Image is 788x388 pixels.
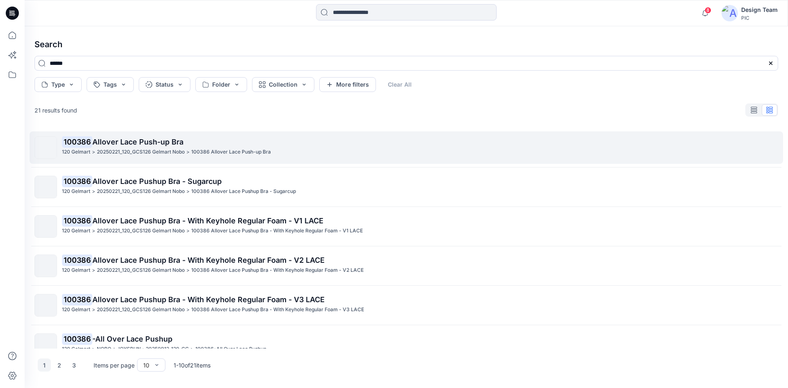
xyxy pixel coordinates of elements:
[67,358,80,372] button: 3
[186,227,190,235] p: >
[97,305,185,314] p: 20250221_120_GCS126 Gelmart Nobo
[30,328,783,361] a: 100386-All Over Lace Pushup120 Gelmart>NOBO + JOYSPUN - 20250912_120_GC>100386-All Over Lace Pushup
[92,148,95,156] p: >
[92,138,183,146] span: Allover Lace Push-up Bra
[92,177,222,186] span: Allover Lace Pushup Bra - Sugarcup
[195,77,247,92] button: Folder
[186,305,190,314] p: >
[191,187,296,196] p: 100386 Allover Lace Pushup Bra - Sugarcup
[94,361,135,370] p: Items per page
[705,7,711,14] span: 8
[62,175,92,187] mark: 100386
[62,266,90,275] p: 120 Gelmart
[62,294,92,305] mark: 100386
[186,148,190,156] p: >
[186,187,190,196] p: >
[92,345,95,354] p: >
[139,77,190,92] button: Status
[191,266,364,275] p: 100386 Allover Lace Pushup Bra - With Keyhole Regular Foam - V2 LACE
[87,77,134,92] button: Tags
[92,256,325,264] span: Allover Lace Pushup Bra - With Keyhole Regular Foam - V2 LACE
[143,361,149,370] div: 10
[30,131,783,164] a: 100386Allover Lace Push-up Bra120 Gelmart>20250221_120_GCS126 Gelmart Nobo>100386 Allover Lace Pu...
[319,77,376,92] button: More filters
[97,187,185,196] p: 20250221_120_GCS126 Gelmart Nobo
[38,358,51,372] button: 1
[191,305,364,314] p: 100386 Allover Lace Pushup Bra - With Keyhole Regular Foam - V3 LACE
[92,187,95,196] p: >
[97,345,189,354] p: NOBO + JOYSPUN - 20250912_120_GC
[53,358,66,372] button: 2
[92,335,172,343] span: -All Over Lace Pushup
[97,266,185,275] p: 20250221_120_GCS126 Gelmart Nobo
[92,266,95,275] p: >
[62,227,90,235] p: 120 Gelmart
[62,187,90,196] p: 120 Gelmart
[30,250,783,282] a: 100386Allover Lace Pushup Bra - With Keyhole Regular Foam - V2 LACE120 Gelmart>20250221_120_GCS12...
[195,345,266,354] p: 100386-All Over Lace Pushup
[92,216,323,225] span: Allover Lace Pushup Bra - With Keyhole Regular Foam - V1 LACE
[34,77,82,92] button: Type
[92,305,95,314] p: >
[62,148,90,156] p: 120 Gelmart
[191,148,271,156] p: 100386 Allover Lace Push-up Bra
[722,5,738,21] img: avatar
[30,210,783,243] a: 100386Allover Lace Pushup Bra - With Keyhole Regular Foam - V1 LACE120 Gelmart>20250221_120_GCS12...
[252,77,314,92] button: Collection
[62,345,90,354] p: 120 Gelmart
[741,15,778,21] div: PIC
[191,227,363,235] p: 100386 Allover Lace Pushup Bra - With Keyhole Regular Foam - V1 LACE
[62,136,92,147] mark: 100386
[62,254,92,266] mark: 100386
[97,227,185,235] p: 20250221_120_GCS126 Gelmart Nobo
[174,361,211,370] p: 1 - 10 of 21 items
[62,215,92,226] mark: 100386
[190,345,194,354] p: >
[34,106,77,115] p: 21 results found
[92,227,95,235] p: >
[186,266,190,275] p: >
[30,289,783,321] a: 100386Allover Lace Pushup Bra - With Keyhole Regular Foam - V3 LACE120 Gelmart>20250221_120_GCS12...
[30,171,783,203] a: 100386Allover Lace Pushup Bra - Sugarcup120 Gelmart>20250221_120_GCS126 Gelmart Nobo>100386 Allov...
[28,33,785,56] h4: Search
[62,305,90,314] p: 120 Gelmart
[92,295,325,304] span: Allover Lace Pushup Bra - With Keyhole Regular Foam - V3 LACE
[741,5,778,15] div: Design Team
[62,333,92,344] mark: 100386
[97,148,185,156] p: 20250221_120_GCS126 Gelmart Nobo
